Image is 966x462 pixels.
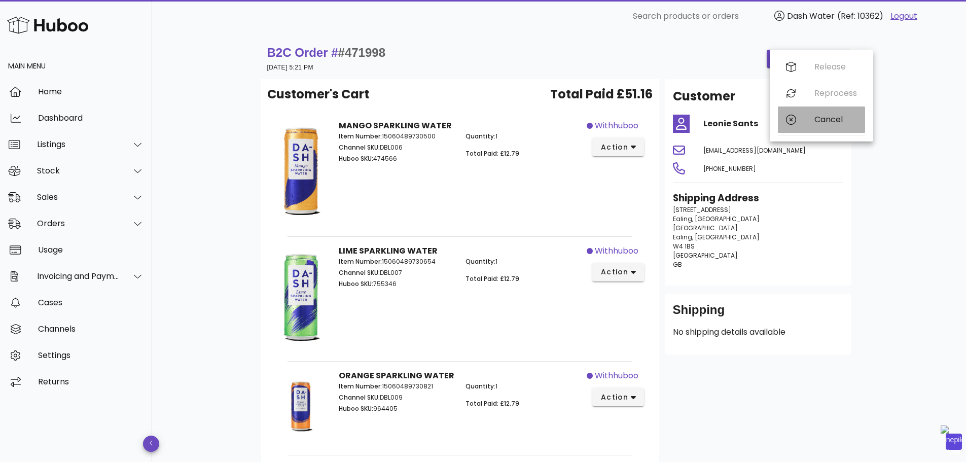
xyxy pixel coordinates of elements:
[592,138,645,156] button: action
[466,132,581,141] p: 1
[703,118,843,130] h4: Leonie Sants
[267,64,313,71] small: [DATE] 5:21 PM
[339,257,454,266] p: 15060489730654
[703,146,806,155] span: [EMAIL_ADDRESS][DOMAIN_NAME]
[703,164,756,173] span: [PHONE_NUMBER]
[673,242,695,251] span: W4 1BS
[837,10,883,22] span: (Ref: 10362)
[7,14,88,36] img: Huboo Logo
[38,298,144,307] div: Cases
[38,245,144,255] div: Usage
[339,132,454,141] p: 15060489730500
[673,233,760,241] span: Ealing, [GEOGRAPHIC_DATA]
[600,142,629,153] span: action
[673,251,738,260] span: [GEOGRAPHIC_DATA]
[673,191,843,205] h3: Shipping Address
[673,260,682,269] span: GB
[595,120,638,132] span: withhuboo
[275,245,327,348] img: Product Image
[466,382,495,390] span: Quantity:
[339,382,382,390] span: Item Number:
[673,224,738,232] span: [GEOGRAPHIC_DATA]
[339,154,454,163] p: 474566
[673,87,735,105] h2: Customer
[339,370,454,381] strong: ORANGE SPARKLING WATER
[339,268,380,277] span: Channel SKU:
[339,257,382,266] span: Item Number:
[339,404,373,413] span: Huboo SKU:
[275,120,327,223] img: Product Image
[339,393,454,402] p: DBL009
[466,382,581,391] p: 1
[38,377,144,386] div: Returns
[339,393,380,402] span: Channel SKU:
[339,279,373,288] span: Huboo SKU:
[275,370,327,441] img: Product Image
[595,245,638,257] span: withhuboo
[37,219,120,228] div: Orders
[466,274,519,283] span: Total Paid: £12.79
[466,257,581,266] p: 1
[38,87,144,96] div: Home
[37,192,120,202] div: Sales
[600,267,629,277] span: action
[339,143,380,152] span: Channel SKU:
[339,120,452,131] strong: MANGO SPARKLING WATER
[267,85,369,103] span: Customer's Cart
[339,279,454,289] p: 755346
[38,350,144,360] div: Settings
[339,404,454,413] p: 964405
[890,10,917,22] a: Logout
[600,392,629,403] span: action
[466,132,495,140] span: Quantity:
[37,271,120,281] div: Invoicing and Payments
[673,326,843,338] p: No shipping details available
[338,46,385,59] span: #471998
[37,166,120,175] div: Stock
[339,382,454,391] p: 15060489730821
[267,46,386,59] strong: B2C Order #
[339,268,454,277] p: DBL007
[339,143,454,152] p: DBL006
[592,263,645,281] button: action
[550,85,653,103] span: Total Paid £51.16
[339,132,382,140] span: Item Number:
[339,245,438,257] strong: LIME SPARKLING WATER
[673,302,843,326] div: Shipping
[339,154,373,163] span: Huboo SKU:
[787,10,835,22] span: Dash Water
[595,370,638,382] span: withhuboo
[38,113,144,123] div: Dashboard
[814,115,857,124] div: Cancel
[673,215,760,223] span: Ealing, [GEOGRAPHIC_DATA]
[38,324,144,334] div: Channels
[466,257,495,266] span: Quantity:
[673,205,731,214] span: [STREET_ADDRESS]
[767,50,851,68] button: order actions
[466,399,519,408] span: Total Paid: £12.79
[592,388,645,406] button: action
[37,139,120,149] div: Listings
[466,149,519,158] span: Total Paid: £12.79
